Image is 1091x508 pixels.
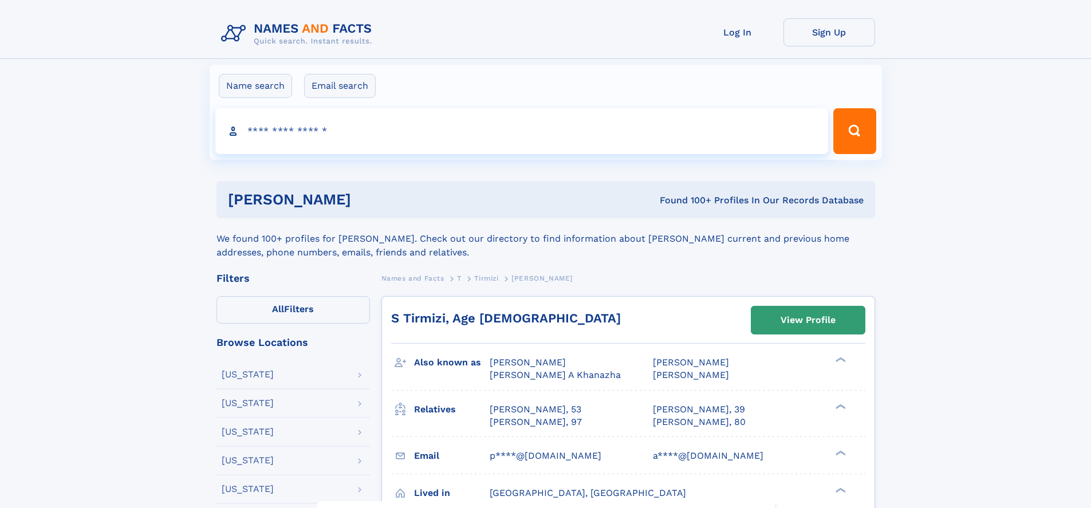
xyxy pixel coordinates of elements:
[783,18,875,46] a: Sign Up
[222,485,274,494] div: [US_STATE]
[222,370,274,379] div: [US_STATE]
[219,74,292,98] label: Name search
[505,194,864,207] div: Found 100+ Profiles In Our Records Database
[216,273,370,283] div: Filters
[457,274,462,282] span: T
[216,18,381,49] img: Logo Names and Facts
[833,356,846,364] div: ❯
[216,218,875,259] div: We found 100+ profiles for [PERSON_NAME]. Check out our directory to find information about [PERS...
[414,353,490,372] h3: Also known as
[490,416,582,428] a: [PERSON_NAME], 97
[215,108,829,154] input: search input
[833,108,876,154] button: Search Button
[216,296,370,324] label: Filters
[391,311,621,325] a: S Tirmizi, Age [DEMOGRAPHIC_DATA]
[833,486,846,494] div: ❯
[833,403,846,410] div: ❯
[751,306,865,334] a: View Profile
[304,74,376,98] label: Email search
[272,304,284,314] span: All
[833,449,846,456] div: ❯
[474,271,498,285] a: Tirmizi
[228,192,506,207] h1: [PERSON_NAME]
[222,427,274,436] div: [US_STATE]
[414,483,490,503] h3: Lived in
[653,403,745,416] a: [PERSON_NAME], 39
[653,369,729,380] span: [PERSON_NAME]
[490,487,686,498] span: [GEOGRAPHIC_DATA], [GEOGRAPHIC_DATA]
[474,274,498,282] span: Tirmizi
[653,416,746,428] a: [PERSON_NAME], 80
[781,307,836,333] div: View Profile
[414,400,490,419] h3: Relatives
[457,271,462,285] a: T
[653,357,729,368] span: [PERSON_NAME]
[222,456,274,465] div: [US_STATE]
[511,274,573,282] span: [PERSON_NAME]
[414,446,490,466] h3: Email
[490,357,566,368] span: [PERSON_NAME]
[490,369,621,380] span: [PERSON_NAME] A Khanazha
[381,271,444,285] a: Names and Facts
[692,18,783,46] a: Log In
[490,403,581,416] a: [PERSON_NAME], 53
[216,337,370,348] div: Browse Locations
[222,399,274,408] div: [US_STATE]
